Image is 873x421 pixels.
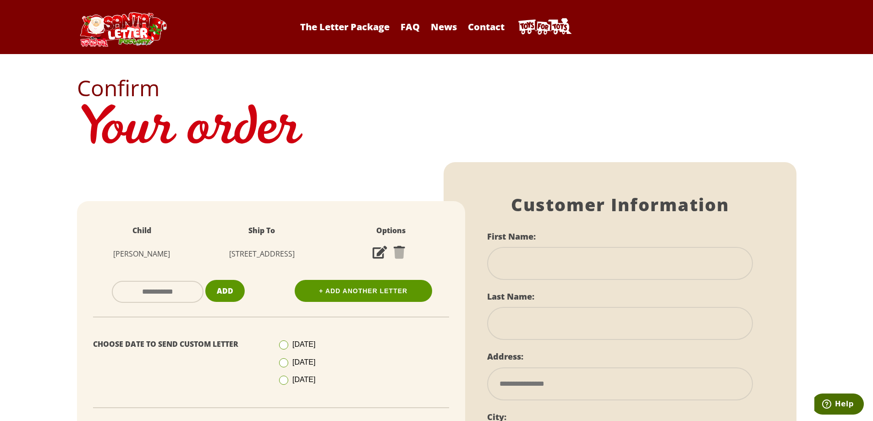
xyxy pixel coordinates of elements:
th: Child [86,219,198,242]
h2: Confirm [77,77,796,99]
a: News [426,21,461,33]
label: Last Name: [487,291,534,302]
h1: Your order [77,99,796,162]
span: [DATE] [292,376,315,383]
span: [DATE] [292,340,315,348]
label: Address: [487,351,523,362]
button: Add [205,280,245,302]
td: [STREET_ADDRESS] [198,242,326,266]
a: FAQ [396,21,424,33]
th: Options [326,219,456,242]
span: [DATE] [292,358,315,366]
th: Ship To [198,219,326,242]
label: First Name: [487,231,536,242]
a: Contact [463,21,509,33]
p: Choose Date To Send Custom Letter [93,338,264,351]
span: Add [217,286,233,296]
iframe: Opens a widget where you can find more information [814,394,864,416]
h1: Customer Information [487,194,753,215]
img: Santa Letter Logo [77,12,169,47]
a: + Add Another Letter [295,280,432,302]
a: The Letter Package [296,21,394,33]
td: [PERSON_NAME] [86,242,198,266]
